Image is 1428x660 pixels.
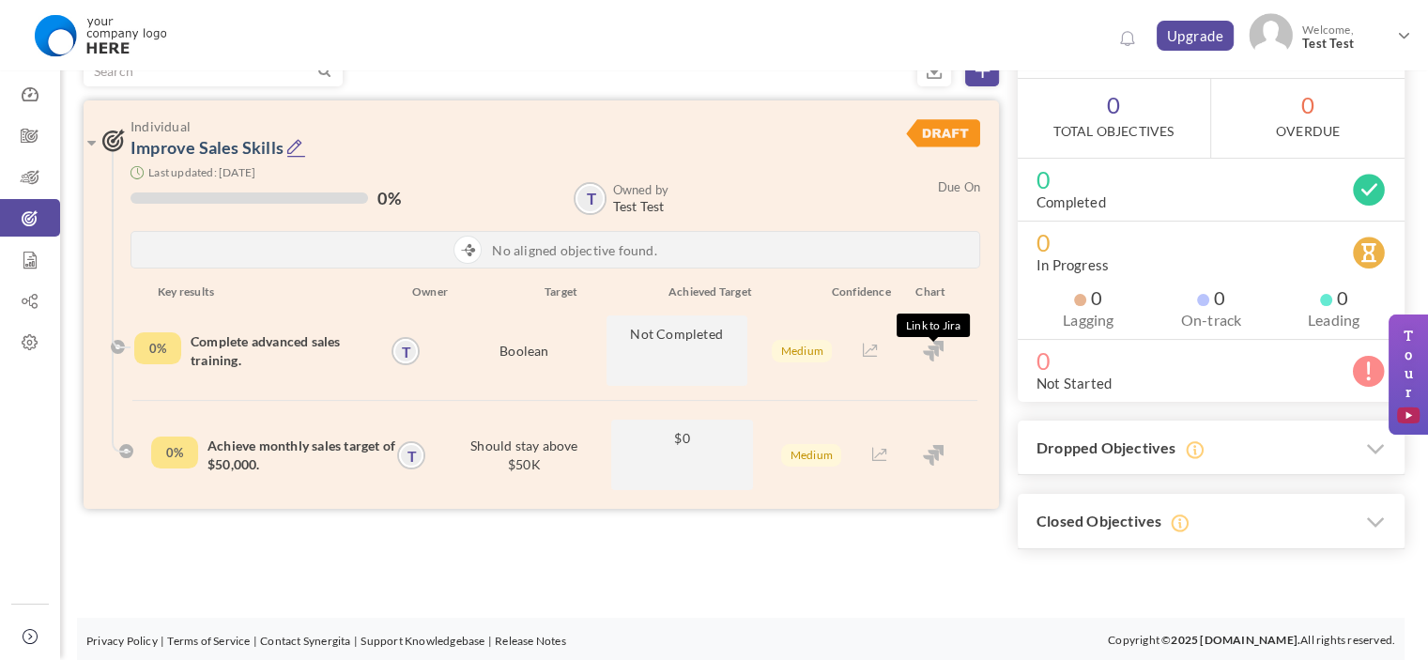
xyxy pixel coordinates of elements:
label: On-track [1159,311,1264,330]
a: Upgrade [1157,21,1235,51]
a: Support Knowledgebase [361,634,484,648]
h4: Achieve monthly sales target of $50,000. [207,437,396,474]
span: $0 [621,429,743,447]
div: Completed Percentage [151,437,198,468]
span: Medium [781,444,841,467]
span: Medium [772,340,832,362]
span: 0 [1036,351,1386,370]
img: DraftStatus.svg [906,119,979,147]
div: Confidence [818,283,906,301]
a: T [393,339,418,363]
img: Jira Integration [923,341,944,361]
li: | [488,632,492,651]
a: Contact Synergita [260,634,350,648]
li: | [161,632,164,651]
img: Jira Integration [923,445,944,466]
p: Copyright © All rights reserved. [1108,631,1395,650]
span: Welcome, [1293,13,1395,60]
span: 0 [1018,79,1210,158]
span: T o u r [1396,326,1420,423]
span: 0 [1197,288,1225,307]
a: T [399,443,423,468]
h3: Dropped Objectives [1018,421,1405,476]
a: Create Objective [965,54,999,86]
label: Lagging [1036,311,1141,330]
a: Privacy Policy [86,634,158,648]
span: Test Test [1302,37,1390,51]
img: Product Tour [1396,407,1420,423]
div: Link to Jira [897,314,970,337]
label: Not Started [1036,374,1112,392]
a: Photo Welcome,Test Test [1241,6,1419,61]
li: | [354,632,358,651]
span: Test Test [612,199,668,214]
div: Should stay above $50K [448,420,600,490]
span: 0 [1074,288,1102,307]
input: Search [84,55,315,85]
small: Last updated: [DATE] [148,165,255,179]
div: Completed Percentage [134,332,181,364]
h4: Complete advanced sales training. [191,332,387,370]
div: Target [463,283,640,301]
b: Owned by [612,182,668,197]
div: Boolean [448,315,600,386]
span: 0 [1211,79,1405,158]
li: | [253,632,257,651]
div: Achieved Target [640,283,818,301]
label: Completed [1036,192,1106,211]
a: Terms of Service [167,634,250,648]
label: In Progress [1036,255,1109,274]
label: 0% [377,189,400,207]
div: Key results [144,283,401,301]
img: Logo [22,12,178,59]
div: Owner [401,283,463,301]
p: Not Completed [607,315,747,386]
span: No aligned objective found. [492,241,656,260]
span: 0 [1320,288,1348,307]
label: Leading [1282,311,1386,330]
label: Total Objectives [1053,122,1174,141]
span: Individual [131,119,821,133]
span: 0 [1036,170,1386,189]
a: T [576,184,605,213]
a: Improve Sales Skills [131,137,284,158]
small: Export [917,54,951,86]
a: Release Notes [495,634,566,648]
h3: Closed Objectives [1018,494,1405,549]
small: Due On [938,179,980,194]
a: Notifications [1113,24,1143,54]
b: 2025 [DOMAIN_NAME]. [1171,633,1300,647]
span: 0 [1036,233,1386,252]
a: Edit Objective [286,137,306,161]
label: OverDue [1276,122,1340,141]
div: Chart [906,283,977,301]
img: Photo [1249,13,1293,57]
